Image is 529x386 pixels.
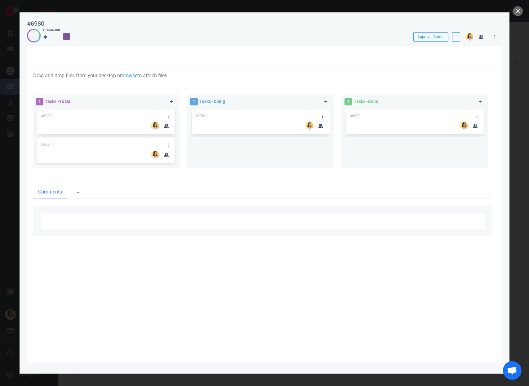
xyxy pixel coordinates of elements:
button: Approval Status [413,32,448,42]
span: #6982 [350,114,361,118]
button: close [513,6,523,16]
img: 26 [151,122,159,130]
img: 26 [460,122,468,130]
a: browse [122,73,137,78]
img: 26 [465,33,473,41]
img: 26 [151,151,159,159]
span: 2 [36,98,43,105]
div: 1 [33,36,35,41]
div: #6980 [27,20,44,28]
span: 1 [190,98,198,105]
span: 1 [345,98,352,105]
span: #6981 [195,114,206,118]
span: #6984 [41,142,52,147]
span: Tasks - Doing [199,99,225,104]
span: Tasks - Done [354,99,378,104]
img: 26 [305,122,313,130]
div: Ouvrir le chat [503,361,522,380]
span: to attach files [137,73,167,78]
span: Comments [38,188,62,196]
span: Tasks - To Do [45,99,70,104]
span: #6983 [41,114,52,118]
span: Drag and drop files from your desktop or [33,73,122,78]
div: Estimation [43,28,60,33]
div: 1 [33,30,35,36]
